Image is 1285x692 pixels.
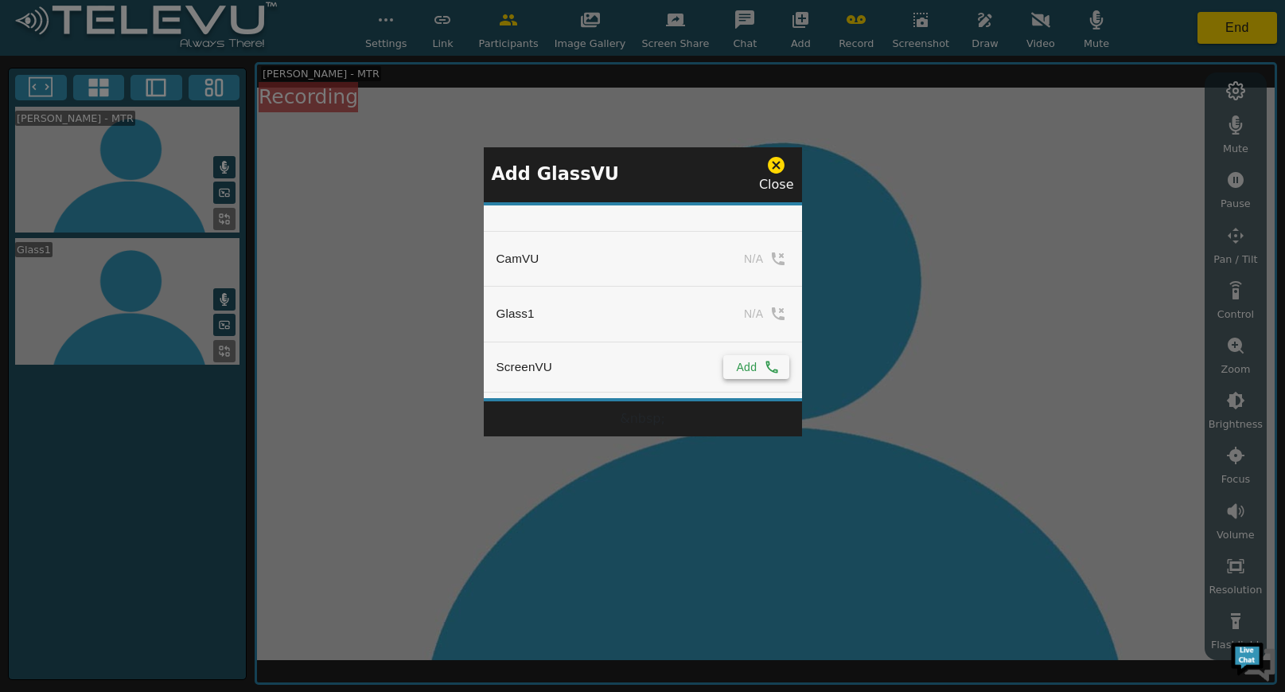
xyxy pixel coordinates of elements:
[484,205,802,393] table: simple table
[83,84,267,104] div: Chat with us now
[261,8,299,46] div: Minimize live chat window
[27,74,67,114] img: d_736959983_company_1615157101543_736959983
[484,401,802,436] div: &nbsp;
[1229,636,1277,684] img: Chat Widget
[496,250,539,268] div: CamVU
[492,161,620,188] p: Add GlassVU
[723,355,789,379] button: Add
[8,435,303,491] textarea: Type your message and hit 'Enter'
[759,155,794,194] div: Close
[92,201,220,362] span: We're online!
[496,358,552,376] div: ScreenVU
[496,305,535,323] div: Glass1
